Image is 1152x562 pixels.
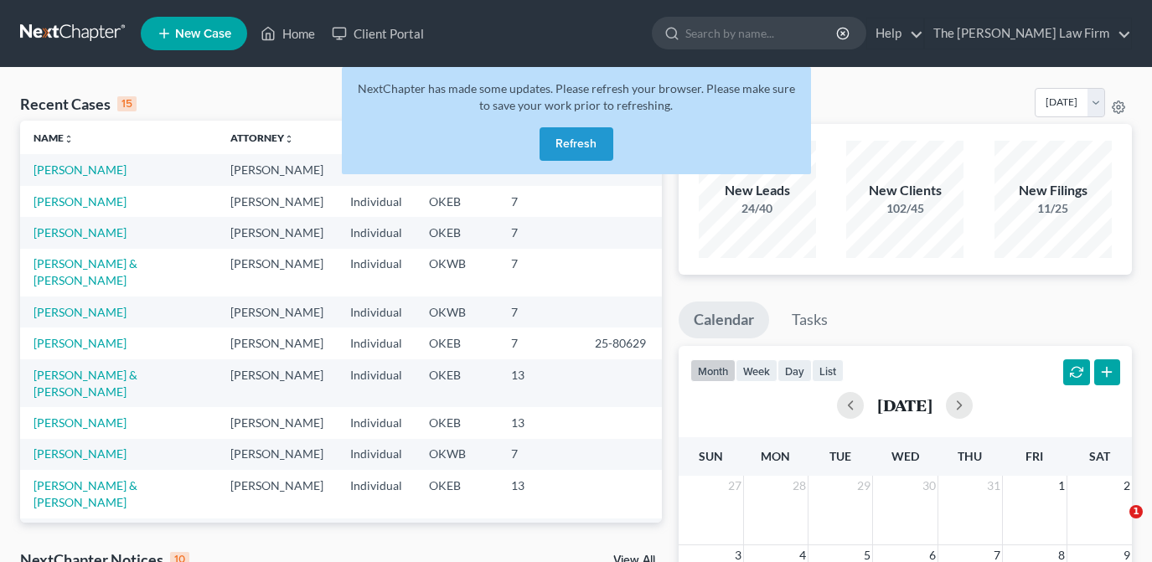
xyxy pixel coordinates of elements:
[925,18,1131,49] a: The [PERSON_NAME] Law Firm
[34,305,127,319] a: [PERSON_NAME]
[498,186,581,217] td: 7
[217,407,337,438] td: [PERSON_NAME]
[323,18,432,49] a: Client Portal
[34,131,74,144] a: Nameunfold_more
[230,131,294,144] a: Attorneyunfold_more
[217,470,337,518] td: [PERSON_NAME]
[761,449,790,463] span: Mon
[498,407,581,438] td: 13
[217,439,337,470] td: [PERSON_NAME]
[994,200,1112,217] div: 11/25
[34,194,127,209] a: [PERSON_NAME]
[855,476,872,496] span: 29
[829,449,851,463] span: Tue
[34,415,127,430] a: [PERSON_NAME]
[416,217,498,248] td: OKEB
[217,327,337,358] td: [PERSON_NAME]
[777,302,843,338] a: Tasks
[1122,476,1132,496] span: 2
[117,96,137,111] div: 15
[891,449,919,463] span: Wed
[726,476,743,496] span: 27
[846,181,963,200] div: New Clients
[34,162,127,177] a: [PERSON_NAME]
[337,359,416,407] td: Individual
[416,186,498,217] td: OKEB
[921,476,938,496] span: 30
[337,249,416,296] td: Individual
[994,181,1112,200] div: New Filings
[416,470,498,518] td: OKEB
[358,81,795,112] span: NextChapter has made some updates. Please refresh your browser. Please make sure to save your wor...
[217,296,337,327] td: [PERSON_NAME]
[679,302,769,338] a: Calendar
[252,18,323,49] a: Home
[877,396,932,414] h2: [DATE]
[540,127,613,161] button: Refresh
[34,478,137,509] a: [PERSON_NAME] & [PERSON_NAME]
[1025,449,1043,463] span: Fri
[175,28,231,40] span: New Case
[777,359,812,382] button: day
[64,134,74,144] i: unfold_more
[498,470,581,518] td: 13
[498,439,581,470] td: 7
[699,449,723,463] span: Sun
[34,336,127,350] a: [PERSON_NAME]
[34,368,137,399] a: [PERSON_NAME] & [PERSON_NAME]
[581,327,662,358] td: 25-80629
[337,154,416,185] td: Individual
[498,359,581,407] td: 13
[284,134,294,144] i: unfold_more
[690,359,736,382] button: month
[416,327,498,358] td: OKEB
[217,249,337,296] td: [PERSON_NAME]
[217,217,337,248] td: [PERSON_NAME]
[498,249,581,296] td: 7
[1129,505,1143,518] span: 1
[1095,505,1135,545] iframe: Intercom live chat
[812,359,844,382] button: list
[34,446,127,461] a: [PERSON_NAME]
[34,256,137,287] a: [PERSON_NAME] & [PERSON_NAME]
[1056,476,1067,496] span: 1
[337,327,416,358] td: Individual
[791,476,808,496] span: 28
[337,439,416,470] td: Individual
[498,296,581,327] td: 7
[416,407,498,438] td: OKEB
[685,18,839,49] input: Search by name...
[217,154,337,185] td: [PERSON_NAME]
[337,470,416,518] td: Individual
[337,407,416,438] td: Individual
[846,200,963,217] div: 102/45
[1089,449,1110,463] span: Sat
[498,217,581,248] td: 7
[34,225,127,240] a: [PERSON_NAME]
[498,327,581,358] td: 7
[985,476,1002,496] span: 31
[416,439,498,470] td: OKWB
[217,186,337,217] td: [PERSON_NAME]
[416,296,498,327] td: OKWB
[337,186,416,217] td: Individual
[337,217,416,248] td: Individual
[958,449,982,463] span: Thu
[217,359,337,407] td: [PERSON_NAME]
[416,359,498,407] td: OKEB
[337,296,416,327] td: Individual
[699,181,816,200] div: New Leads
[416,249,498,296] td: OKWB
[867,18,923,49] a: Help
[736,359,777,382] button: week
[20,94,137,114] div: Recent Cases
[699,200,816,217] div: 24/40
